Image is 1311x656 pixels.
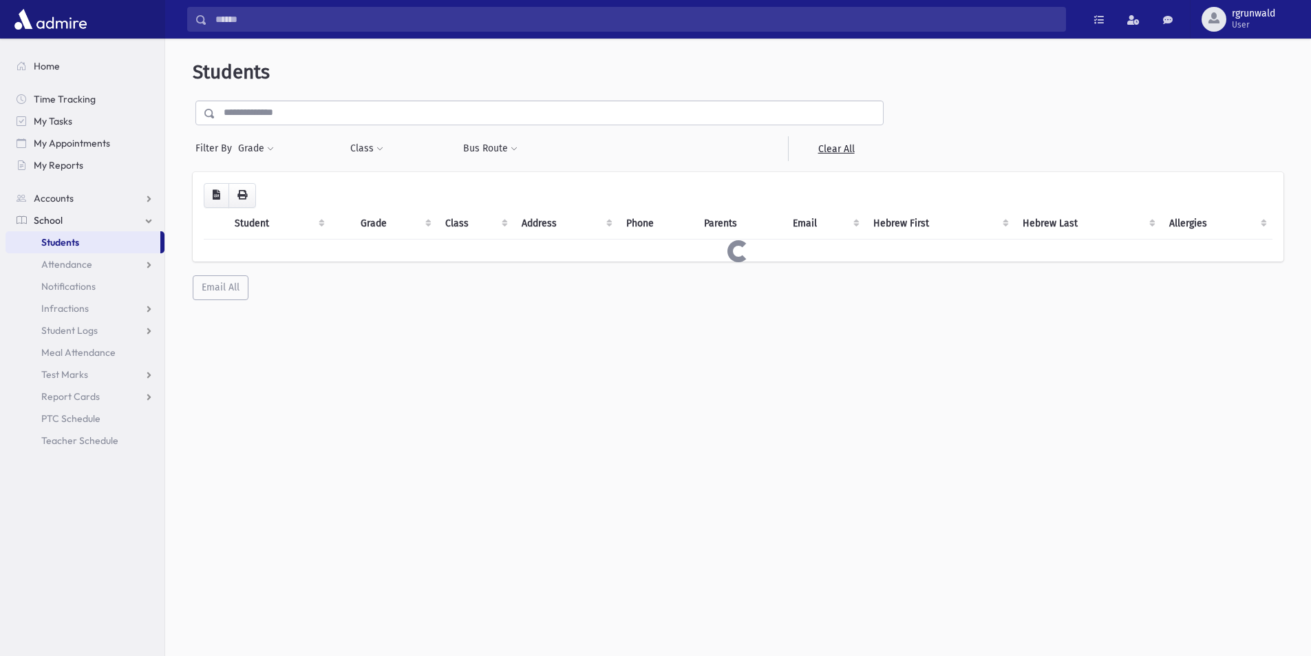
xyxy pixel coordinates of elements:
[34,115,72,127] span: My Tasks
[195,141,237,156] span: Filter By
[41,412,100,425] span: PTC Schedule
[6,363,164,385] a: Test Marks
[6,253,164,275] a: Attendance
[226,208,330,240] th: Student
[865,208,1014,240] th: Hebrew First
[788,136,884,161] a: Clear All
[6,132,164,154] a: My Appointments
[11,6,90,33] img: AdmirePro
[462,136,518,161] button: Bus Route
[41,302,89,315] span: Infractions
[352,208,436,240] th: Grade
[34,159,83,171] span: My Reports
[228,183,256,208] button: Print
[6,231,160,253] a: Students
[34,137,110,149] span: My Appointments
[696,208,785,240] th: Parents
[34,192,74,204] span: Accounts
[1161,208,1272,240] th: Allergies
[41,434,118,447] span: Teacher Schedule
[6,88,164,110] a: Time Tracking
[207,7,1065,32] input: Search
[1232,19,1275,30] span: User
[6,297,164,319] a: Infractions
[6,209,164,231] a: School
[41,324,98,337] span: Student Logs
[193,275,248,300] button: Email All
[237,136,275,161] button: Grade
[6,110,164,132] a: My Tasks
[1232,8,1275,19] span: rgrunwald
[618,208,696,240] th: Phone
[41,368,88,381] span: Test Marks
[6,319,164,341] a: Student Logs
[41,280,96,293] span: Notifications
[204,183,229,208] button: CSV
[6,154,164,176] a: My Reports
[34,214,63,226] span: School
[41,236,79,248] span: Students
[6,55,164,77] a: Home
[6,341,164,363] a: Meal Attendance
[41,390,100,403] span: Report Cards
[6,385,164,408] a: Report Cards
[193,61,270,83] span: Students
[350,136,384,161] button: Class
[437,208,514,240] th: Class
[41,258,92,271] span: Attendance
[513,208,618,240] th: Address
[41,346,116,359] span: Meal Attendance
[34,60,60,72] span: Home
[785,208,865,240] th: Email
[6,275,164,297] a: Notifications
[6,187,164,209] a: Accounts
[1014,208,1162,240] th: Hebrew Last
[6,408,164,430] a: PTC Schedule
[6,430,164,452] a: Teacher Schedule
[34,93,96,105] span: Time Tracking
